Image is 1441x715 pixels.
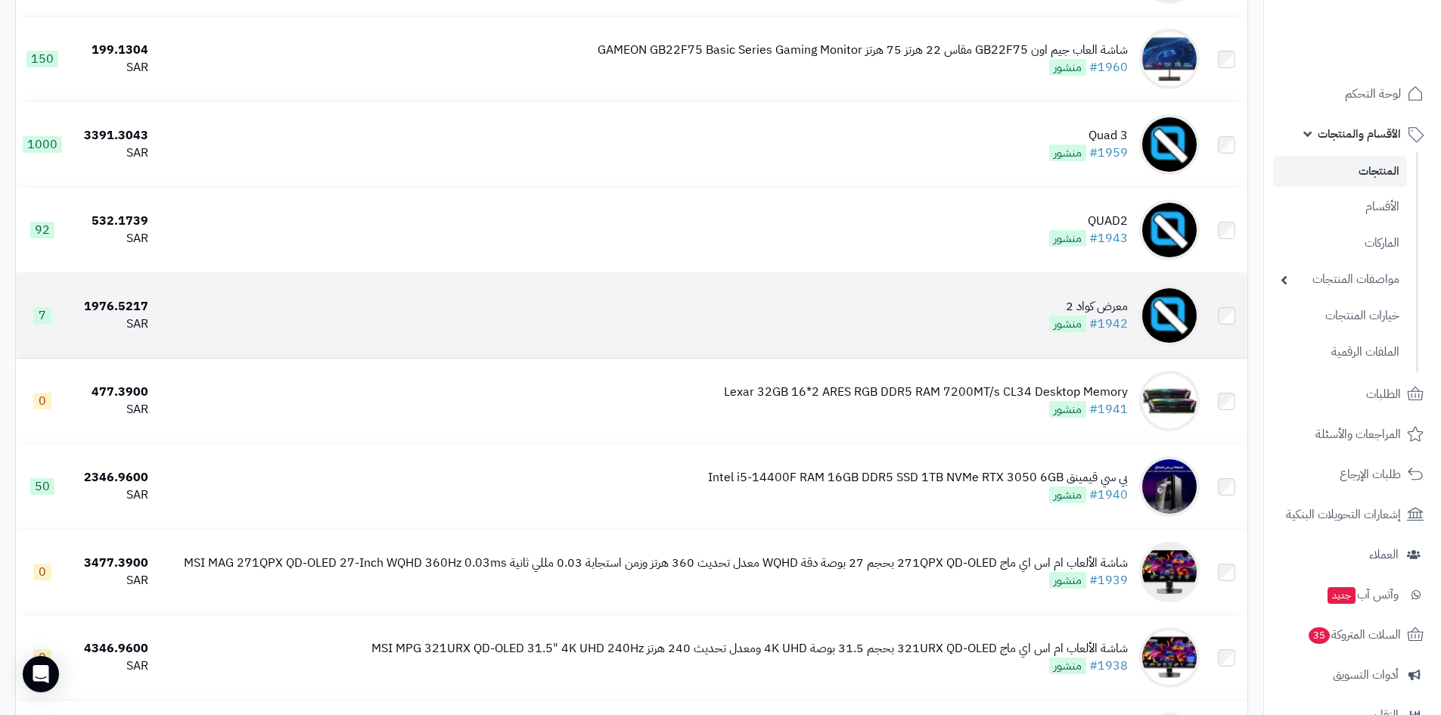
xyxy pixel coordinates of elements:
a: العملاء [1273,536,1432,573]
span: 92 [30,222,54,238]
span: منشور [1049,145,1086,161]
span: إشعارات التحويلات البنكية [1286,504,1401,525]
span: منشور [1049,487,1086,503]
span: منشور [1049,401,1086,418]
div: 2346.9600 [75,469,149,487]
div: SAR [75,657,149,675]
span: أدوات التسويق [1333,664,1399,685]
img: logo-2.png [1338,40,1427,72]
a: #1938 [1089,657,1128,675]
div: Open Intercom Messenger [23,656,59,692]
div: SAR [75,401,149,418]
span: منشور [1049,230,1086,247]
div: Quad 3 [1049,127,1128,145]
a: #1940 [1089,486,1128,504]
a: إشعارات التحويلات البنكية [1273,496,1432,533]
span: 35 [1309,627,1330,644]
span: الأقسام والمنتجات [1318,123,1401,145]
div: Lexar 32GB 16*2 ARES RGB DDR5 RAM 7200MT/s CL34 Desktop Memory [724,384,1128,401]
img: بي سي قيمينق Intel i5-14400F RAM 16GB DDR5 SSD 1TB NVMe RTX 3050 6GB [1139,456,1200,517]
div: 3391.3043 [75,127,149,145]
span: 1000 [23,136,62,153]
span: الطلبات [1366,384,1401,405]
div: شاشة الألعاب ام اس اي ماج 321URX QD-OLED بحجم 31.5 بوصة 4K UHD ومعدل تحديث 240 هرتز MSI MPG 321UR... [371,640,1128,657]
img: QUAD2 [1139,200,1200,260]
a: الملفات الرقمية [1273,336,1407,368]
img: شاشة الألعاب ام اس اي ماج 321URX QD-OLED بحجم 31.5 بوصة 4K UHD ومعدل تحديث 240 هرتز MSI MPG 321UR... [1139,627,1200,688]
div: 1976.5217 [75,298,149,316]
a: الطلبات [1273,376,1432,412]
div: شاشة العاب جيم اون GB22F75 مقاس 22 هرتز 75 هرتز GAMEON GB22F75 Basic Series Gaming Monitor [598,42,1128,59]
a: لوحة التحكم [1273,76,1432,112]
a: طلبات الإرجاع [1273,456,1432,493]
span: 7 [33,307,51,324]
span: وآتس آب [1326,584,1399,605]
span: 0 [33,649,51,666]
a: #1943 [1089,229,1128,247]
div: 4346.9600 [75,640,149,657]
img: شاشة العاب جيم اون GB22F75 مقاس 22 هرتز 75 هرتز GAMEON GB22F75 Basic Series Gaming Monitor [1139,29,1200,89]
span: منشور [1049,657,1086,674]
div: بي سي قيمينق Intel i5-14400F RAM 16GB DDR5 SSD 1TB NVMe RTX 3050 6GB [708,469,1128,487]
a: #1960 [1089,58,1128,76]
a: خيارات المنتجات [1273,300,1407,332]
div: 477.3900 [75,384,149,401]
span: منشور [1049,572,1086,589]
a: مواصفات المنتجات [1273,263,1407,296]
a: الأقسام [1273,191,1407,223]
img: معرض كواد 2 [1139,285,1200,346]
img: شاشة الألعاب ام اس اي ماج 271QPX QD-OLED بحجم 27 بوصة دقة WQHD معدل تحديث 360 هرتز وزمن استجابة 0... [1139,542,1200,602]
a: #1959 [1089,144,1128,162]
div: QUAD2 [1049,213,1128,230]
div: SAR [75,572,149,589]
span: منشور [1049,59,1086,76]
a: #1939 [1089,571,1128,589]
a: الماركات [1273,227,1407,260]
a: أدوات التسويق [1273,657,1432,693]
span: جديد [1328,587,1356,604]
div: 532.1739 [75,213,149,230]
span: طلبات الإرجاع [1340,464,1401,485]
a: المنتجات [1273,156,1407,187]
div: SAR [75,230,149,247]
a: وآتس آبجديد [1273,577,1432,613]
span: 0 [33,393,51,409]
a: #1942 [1089,315,1128,333]
div: 3477.3900 [75,555,149,572]
span: العملاء [1369,544,1399,565]
a: #1941 [1089,400,1128,418]
img: Quad 3 [1139,114,1200,175]
div: معرض كواد 2 [1049,298,1128,316]
div: SAR [75,145,149,162]
span: 0 [33,564,51,580]
span: السلات المتروكة [1307,624,1401,645]
div: 199.1304 [75,42,149,59]
img: Lexar 32GB 16*2 ARES RGB DDR5 RAM 7200MT/s CL34 Desktop Memory [1139,371,1200,431]
span: منشور [1049,316,1086,332]
div: SAR [75,59,149,76]
div: شاشة الألعاب ام اس اي ماج 271QPX QD-OLED بحجم 27 بوصة دقة WQHD معدل تحديث 360 هرتز وزمن استجابة 0... [184,555,1128,572]
div: SAR [75,487,149,504]
span: المراجعات والأسئلة [1315,424,1401,445]
div: SAR [75,316,149,333]
span: 50 [30,478,54,495]
a: المراجعات والأسئلة [1273,416,1432,452]
a: السلات المتروكة35 [1273,617,1432,653]
span: لوحة التحكم [1345,83,1401,104]
span: 150 [26,51,58,67]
